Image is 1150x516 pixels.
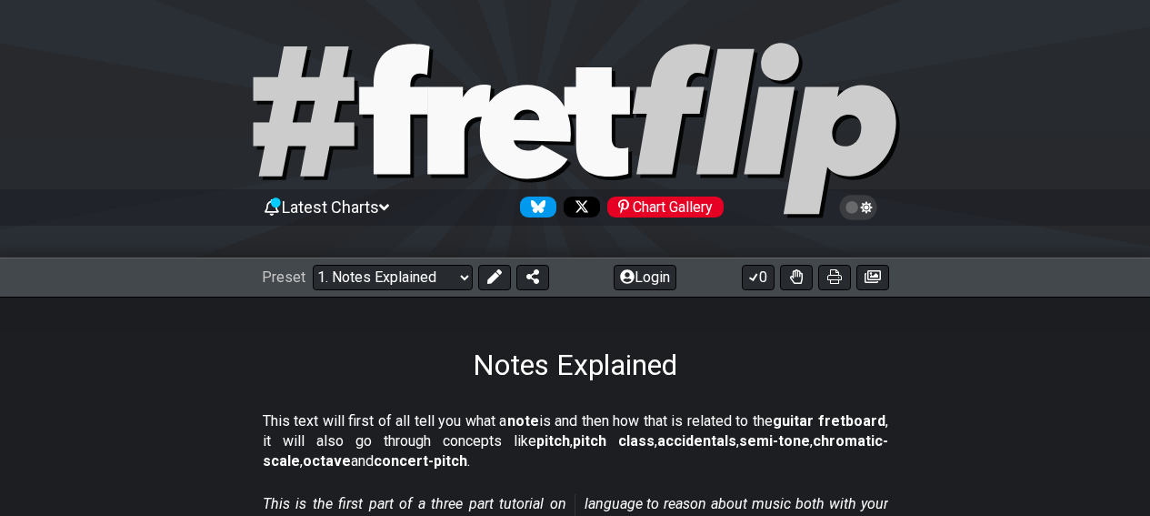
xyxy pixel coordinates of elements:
a: Follow #fretflip at X [556,197,600,218]
select: Preset [313,265,473,290]
button: Share Preset [516,265,549,290]
strong: pitch class [573,432,655,450]
strong: accidentals [657,432,736,450]
button: Edit Preset [478,265,511,290]
strong: note [507,412,539,430]
strong: guitar fretboard [773,412,885,430]
button: 0 [742,265,775,290]
a: #fretflip at Pinterest [600,197,724,218]
span: Preset [262,268,305,286]
span: Latest Charts [282,197,379,217]
strong: semi-tone [739,432,810,450]
div: Chart Gallery [607,197,724,218]
span: Toggle light / dark theme [848,199,869,216]
button: Create image [856,265,889,290]
strong: pitch [536,432,570,450]
button: Login [614,265,676,290]
strong: concert-pitch [374,452,467,470]
p: This text will first of all tell you what a is and then how that is related to the , it will also... [263,411,888,472]
h1: Notes Explained [473,348,677,382]
button: Print [818,265,851,290]
button: Toggle Dexterity for all fretkits [780,265,813,290]
strong: octave [303,452,351,470]
a: Follow #fretflip at Bluesky [513,197,556,218]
